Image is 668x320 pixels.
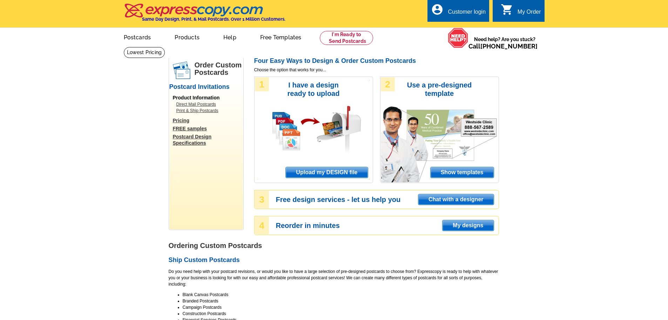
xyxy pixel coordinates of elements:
li: Construction Postcards [183,311,499,317]
a: FREE samples [173,125,243,132]
div: 4 [255,217,269,234]
img: help [448,28,468,48]
h3: Reorder in minutes [276,222,498,229]
span: Need help? Are you stuck? [468,36,541,50]
h3: Use a pre-designed template [404,81,475,98]
i: account_circle [431,3,444,16]
li: Campaign Postcards [183,304,499,311]
a: Pricing [173,117,243,124]
span: Show templates [431,167,494,178]
h1: Order Custom Postcards [195,61,243,76]
a: account_circle Customer login [431,8,486,17]
a: shopping_cart My Order [501,8,541,17]
a: Products [163,28,211,45]
div: 2 [381,77,395,91]
a: Postcard Design Specifications [173,133,243,146]
span: Product Information [173,95,220,100]
h2: Postcard Invitations [169,83,243,91]
a: Free Templates [249,28,313,45]
span: My designs [443,220,493,231]
h2: Four Easy Ways to Design & Order Custom Postcards [254,57,499,65]
a: Upload my DESIGN file [285,167,368,178]
div: 3 [255,191,269,208]
div: Customer login [448,9,486,19]
a: Show templates [430,167,494,178]
h2: Ship Custom Postcards [169,256,499,264]
span: Call [468,43,538,50]
a: Same Day Design, Print, & Mail Postcards. Over 1 Million Customers. [124,8,285,22]
h4: Same Day Design, Print, & Mail Postcards. Over 1 Million Customers. [142,17,285,22]
img: postcards.png [173,61,190,79]
p: Do you need help with your postcard revisions, or would you like to have a large selection of pre... [169,268,499,287]
a: Postcards [113,28,162,45]
strong: Ordering Custom Postcards [169,242,262,249]
a: My designs [442,220,494,231]
a: Direct Mail Postcards [176,101,239,107]
div: 1 [255,77,269,91]
li: Branded Postcards [183,298,499,304]
a: [PHONE_NUMBER] [480,43,538,50]
span: Chat with a designer [418,194,493,205]
div: My Order [518,9,541,19]
h3: Free design services - let us help you [276,196,498,203]
i: shopping_cart [501,3,513,16]
a: Chat with a designer [418,194,494,205]
a: Print & Ship Postcards [176,107,239,114]
a: Help [212,28,248,45]
li: Blank Canvas Postcards [183,292,499,298]
span: Choose the option that works for you... [254,67,499,73]
h3: I have a design ready to upload [278,81,350,98]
